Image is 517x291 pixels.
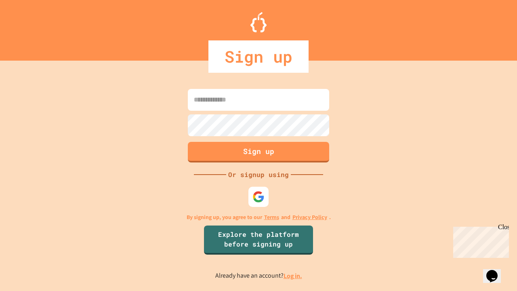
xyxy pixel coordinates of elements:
[188,142,329,162] button: Sign up
[3,3,56,51] div: Chat with us now!Close
[215,271,302,281] p: Already have an account?
[483,259,509,283] iframe: chat widget
[208,40,309,73] div: Sign up
[264,213,279,221] a: Terms
[284,272,302,280] a: Log in.
[226,170,291,179] div: Or signup using
[252,191,265,203] img: google-icon.svg
[204,226,313,255] a: Explore the platform before signing up
[250,12,267,32] img: Logo.svg
[292,213,327,221] a: Privacy Policy
[450,224,509,258] iframe: chat widget
[187,213,331,221] p: By signing up, you agree to our and .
